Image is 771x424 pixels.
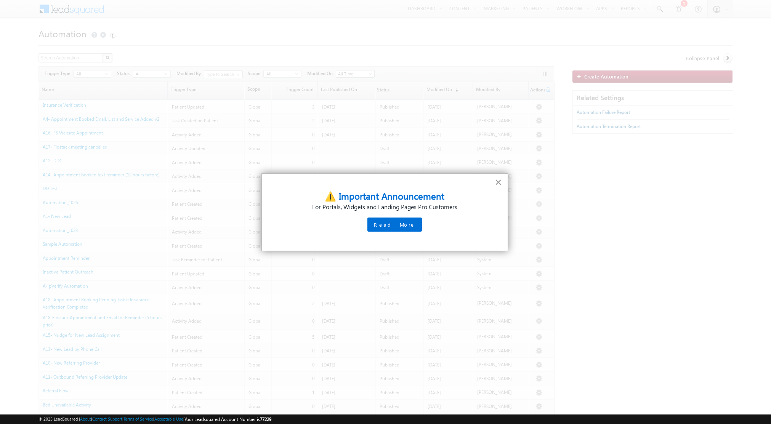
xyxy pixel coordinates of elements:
[123,416,153,421] a: Terms of Service
[260,416,271,422] span: 77229
[367,218,422,232] button: Read More
[279,190,491,202] p: ⚠️ Important Announcement
[38,416,271,423] span: © 2025 LeadSquared | | | | |
[279,203,491,211] p: For Portals, Widgets and Landing Pages Pro Customers
[80,416,91,421] a: About
[154,416,183,421] a: Acceptable Use
[92,416,122,421] a: Contact Support
[495,176,502,188] button: Close
[184,416,271,422] span: Your Leadsquared Account Number is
